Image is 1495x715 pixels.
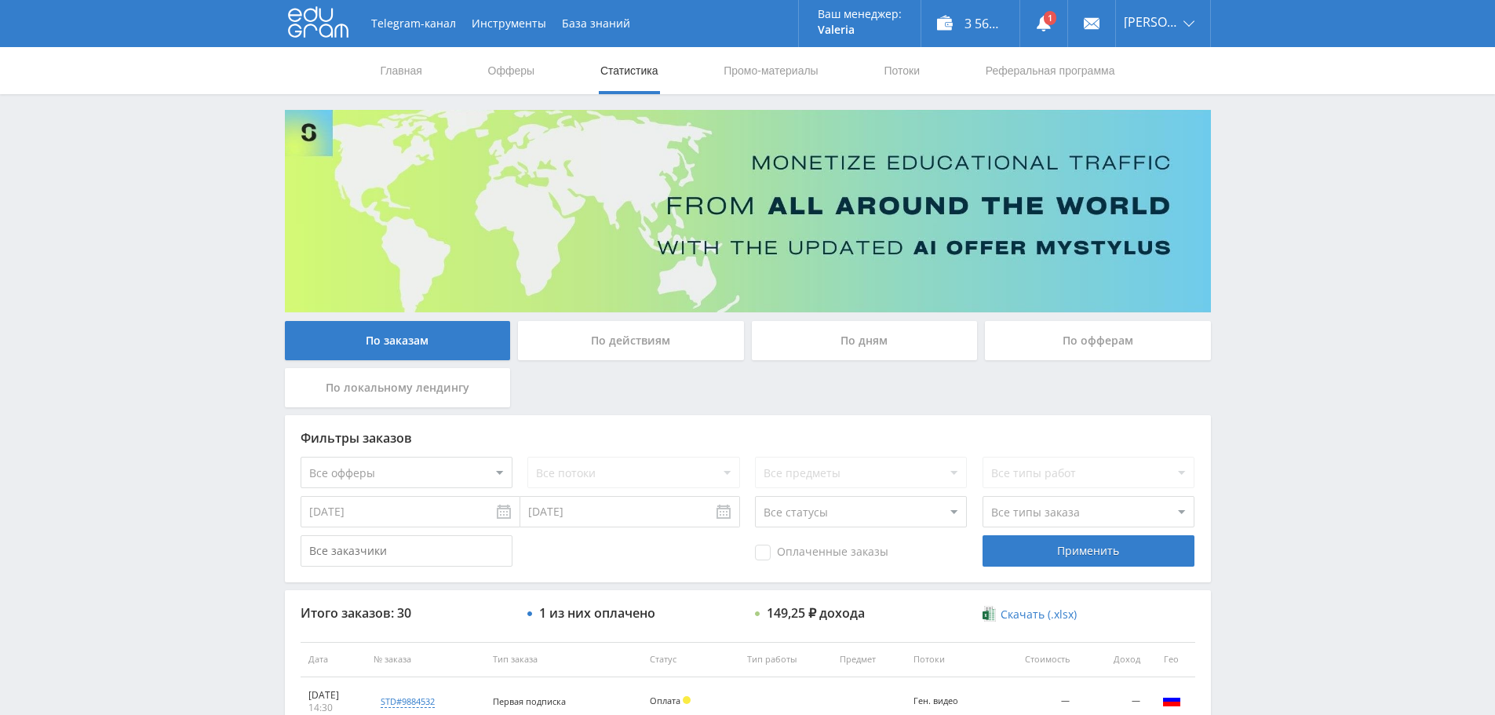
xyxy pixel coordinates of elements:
div: По локальному лендингу [285,368,511,407]
p: Valeria [818,24,902,36]
a: Офферы [487,47,537,94]
a: Главная [379,47,424,94]
div: По заказам [285,321,511,360]
a: Потоки [882,47,921,94]
a: Статистика [599,47,660,94]
img: Banner [285,110,1211,312]
a: Реферальная программа [984,47,1117,94]
div: По дням [752,321,978,360]
div: Фильтры заказов [301,431,1195,445]
p: Ваш менеджер: [818,8,902,20]
div: По офферам [985,321,1211,360]
input: Все заказчики [301,535,512,567]
span: Оплаченные заказы [755,545,888,560]
div: По действиям [518,321,744,360]
div: Применить [983,535,1194,567]
a: Промо-материалы [722,47,819,94]
span: [PERSON_NAME] [1124,16,1179,28]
